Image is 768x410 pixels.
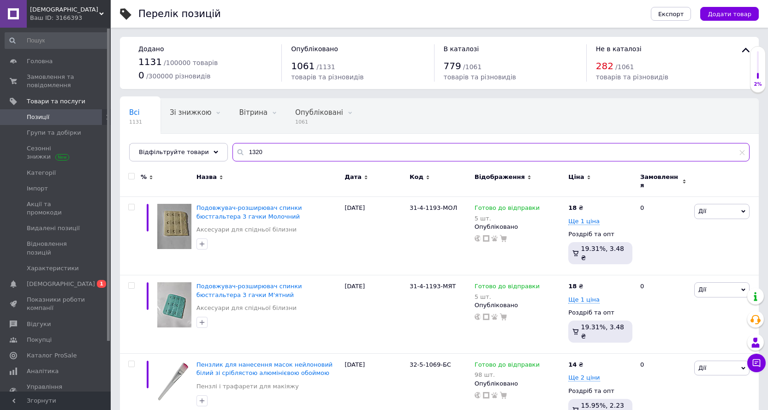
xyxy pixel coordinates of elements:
a: Подовжувач-розширювач спинки бюстгальтера 3 гачки Молочний [196,204,302,220]
span: Категорії [27,169,56,177]
span: Дата [345,173,362,181]
span: Відгуки [27,320,51,328]
span: Ще 2 ціни [568,374,600,381]
span: 779 [444,60,461,71]
a: Пензлик для нанесення масок нейлоновий білий зі сріблястою алюмінієвою обоймою [196,361,333,376]
div: 0 [635,197,692,275]
div: [DATE] [342,275,407,354]
span: Видалені позиції [27,224,80,232]
span: 1061 [295,119,343,125]
span: Опубліковано [291,45,338,53]
span: Додано [138,45,164,53]
span: Зі знижкою [170,108,211,117]
span: Готово до відправки [475,361,540,371]
span: товарів та різновидів [291,73,363,81]
span: Замовлення [640,173,680,190]
span: Акції та промокоди [27,200,85,217]
span: % [141,173,147,181]
div: Роздріб та опт [568,387,632,395]
b: 18 [568,283,577,290]
span: Показники роботи компанії [27,296,85,312]
span: Відображення [475,173,525,181]
span: 282 [596,60,613,71]
span: 0 [138,70,144,81]
span: Ціна [568,173,584,181]
span: Ще 1 ціна [568,218,600,225]
span: Експорт [658,11,684,18]
span: EShara [30,6,99,14]
span: Дії [698,208,706,214]
span: 31-4-1193-МОЛ [410,204,457,211]
span: 19.31%, 3.48 ₴ [581,245,624,261]
a: Подовжувач-розширювач спинки бюстгальтера 3 гачки М'ятний [196,283,302,298]
span: / 1061 [615,63,634,71]
span: Управління сайтом [27,383,85,399]
img: Кисть для нанесения масок нейлоновая белая с серебристой алюминиевой обоймой [157,361,191,407]
span: В каталозі [444,45,479,53]
span: Дії [698,364,706,371]
input: Пошук [5,32,109,49]
span: / 100000 товарів [164,59,218,66]
button: Чат з покупцем [747,354,766,372]
span: 19.31%, 3.48 ₴ [581,323,624,340]
span: Не в каталозі [596,45,642,53]
span: Замовлення та повідомлення [27,73,85,89]
input: Пошук по назві позиції, артикулу і пошуковим запитам [232,143,750,161]
span: Назва [196,173,217,181]
img: Удлинитель-расширитель спинки бюстгальтера 3 крючка Мятный [157,282,191,327]
a: Аксесуари для спідньої білизни [196,304,297,312]
span: Дії [698,286,706,293]
span: Покупці [27,336,52,344]
span: Приховані [129,143,167,152]
div: 0 [635,275,692,354]
div: ₴ [568,361,583,369]
span: Всі [129,108,140,117]
a: Аксесуари для спідньої білизни [196,226,297,234]
button: Експорт [651,7,691,21]
div: 5 шт. [475,293,540,300]
span: Імпорт [27,184,48,193]
div: Опубліковано [475,380,564,388]
span: Код [410,173,423,181]
span: Готово до відправки [475,204,540,214]
div: 98 шт. [475,371,540,378]
div: Опубліковано [475,223,564,231]
div: 5 шт. [475,215,540,222]
b: 18 [568,204,577,211]
a: Пензлі і трафарети для макіяжу [196,382,299,391]
span: [DEMOGRAPHIC_DATA] [27,280,95,288]
span: 1061 [291,60,315,71]
span: 1 [97,280,106,288]
span: / 1131 [316,63,335,71]
span: 31-4-1193-МЯТ [410,283,456,290]
span: Ще 1 ціна [568,296,600,303]
div: Роздріб та опт [568,230,632,238]
span: Додати товар [708,11,751,18]
span: Відфільтруйте товари [139,149,209,155]
div: ₴ [568,204,583,212]
span: 1131 [138,56,162,67]
span: / 1061 [463,63,482,71]
span: / 300000 різновидів [146,72,211,80]
span: товарів та різновидів [596,73,668,81]
div: Ваш ID: 3166393 [30,14,111,22]
span: Позиції [27,113,49,121]
div: ₴ [568,282,583,291]
span: товарів та різновидів [444,73,516,81]
span: Групи та добірки [27,129,81,137]
span: Головна [27,57,53,65]
span: Сезонні знижки [27,144,85,161]
div: Перелік позицій [138,9,221,19]
span: 1131 [129,119,142,125]
span: Аналітика [27,367,59,375]
div: Опубліковано [475,301,564,309]
span: 32-5-1069-БС [410,361,451,368]
span: Вітрина [239,108,267,117]
div: [DATE] [342,197,407,275]
div: Роздріб та опт [568,309,632,317]
span: Товари та послуги [27,97,85,106]
span: Готово до відправки [475,283,540,292]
